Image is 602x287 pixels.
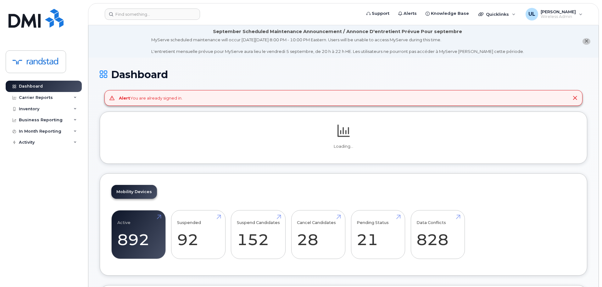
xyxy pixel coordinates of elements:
a: Mobility Devices [111,185,157,199]
strong: Alert [119,95,130,100]
a: Active 892 [117,214,160,255]
a: Data Conflicts 828 [416,214,459,255]
div: MyServe scheduled maintenance will occur [DATE][DATE] 8:00 PM - 10:00 PM Eastern. Users will be u... [151,37,524,55]
a: Pending Status 21 [357,214,399,255]
a: Cancel Candidates 28 [297,214,339,255]
h1: Dashboard [100,69,587,80]
p: Loading... [111,144,576,149]
a: Suspended 92 [177,214,220,255]
button: close notification [582,38,590,45]
div: You are already signed in. [119,95,182,101]
div: September Scheduled Maintenance Announcement / Annonce D'entretient Prévue Pour septembre [213,28,462,35]
a: Suspend Candidates 152 [237,214,280,255]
